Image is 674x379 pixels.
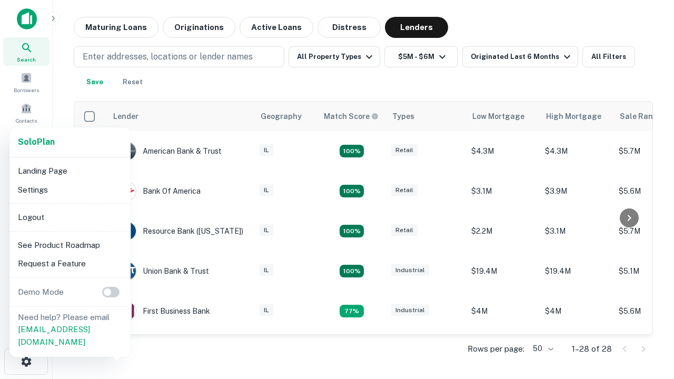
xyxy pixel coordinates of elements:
li: Landing Page [14,162,126,181]
a: [EMAIL_ADDRESS][DOMAIN_NAME] [18,325,90,346]
li: Request a Feature [14,254,126,273]
a: SoloPlan [18,136,55,148]
p: Need help? Please email [18,311,122,348]
iframe: Chat Widget [621,295,674,345]
p: Demo Mode [14,286,68,298]
li: Logout [14,208,126,227]
li: See Product Roadmap [14,236,126,255]
strong: Solo Plan [18,137,55,147]
li: Settings [14,181,126,200]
